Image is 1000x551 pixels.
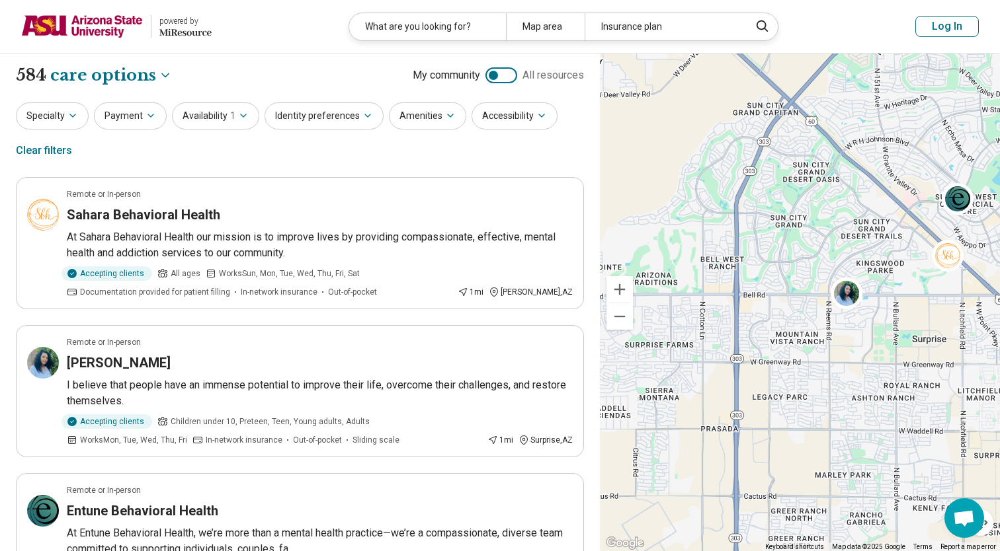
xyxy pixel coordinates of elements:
[585,13,741,40] div: Insurance plan
[159,15,212,27] div: powered by
[353,434,399,446] span: Sliding scale
[16,135,72,166] div: Clear filters
[94,102,167,129] button: Payment
[328,286,377,298] span: Out-of-pocket
[171,268,200,279] span: All ages
[21,11,143,42] img: Arizona State University
[389,102,466,129] button: Amenities
[241,286,317,298] span: In-network insurance
[265,102,384,129] button: Identity preferences
[67,501,218,520] h3: Entune Behavioral Health
[506,13,585,40] div: Map area
[606,276,633,303] button: Zoom in
[489,286,573,298] div: [PERSON_NAME] , AZ
[16,102,89,129] button: Specialty
[606,303,633,330] button: Zoom out
[519,434,573,446] div: Surprise , AZ
[206,434,282,446] span: In-network insurance
[472,102,558,129] button: Accessibility
[67,188,141,200] p: Remote or In-person
[913,543,933,550] a: Terms (opens in new tab)
[487,434,513,446] div: 1 mi
[458,286,483,298] div: 1 mi
[62,266,152,281] div: Accepting clients
[67,353,171,372] h3: [PERSON_NAME]
[62,414,152,429] div: Accepting clients
[915,16,979,37] button: Log In
[67,484,141,496] p: Remote or In-person
[349,13,506,40] div: What are you looking for?
[944,498,984,538] div: Open chat
[219,268,360,279] span: Works Sun, Mon, Tue, Wed, Thu, Fri, Sat
[230,109,235,123] span: 1
[940,543,996,550] a: Report a map error
[832,543,905,550] span: Map data ©2025 Google
[67,336,141,348] p: Remote or In-person
[172,102,259,129] button: Availability1
[413,67,480,83] span: My community
[522,67,584,83] span: All resources
[80,286,230,298] span: Documentation provided for patient filling
[50,64,172,87] button: Care options
[67,377,573,409] p: I believe that people have an immense potential to improve their life, overcome their challenges,...
[50,64,156,87] span: care options
[80,434,187,446] span: Works Mon, Tue, Wed, Thu, Fri
[171,416,370,427] span: Children under 10, Preteen, Teen, Young adults, Adults
[67,229,573,261] p: At Sahara Behavioral Health our mission is to improve lives by providing compassionate, effective...
[16,64,172,87] h1: 584
[293,434,342,446] span: Out-of-pocket
[67,205,220,224] h3: Sahara Behavioral Health
[21,11,212,42] a: Arizona State Universitypowered by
